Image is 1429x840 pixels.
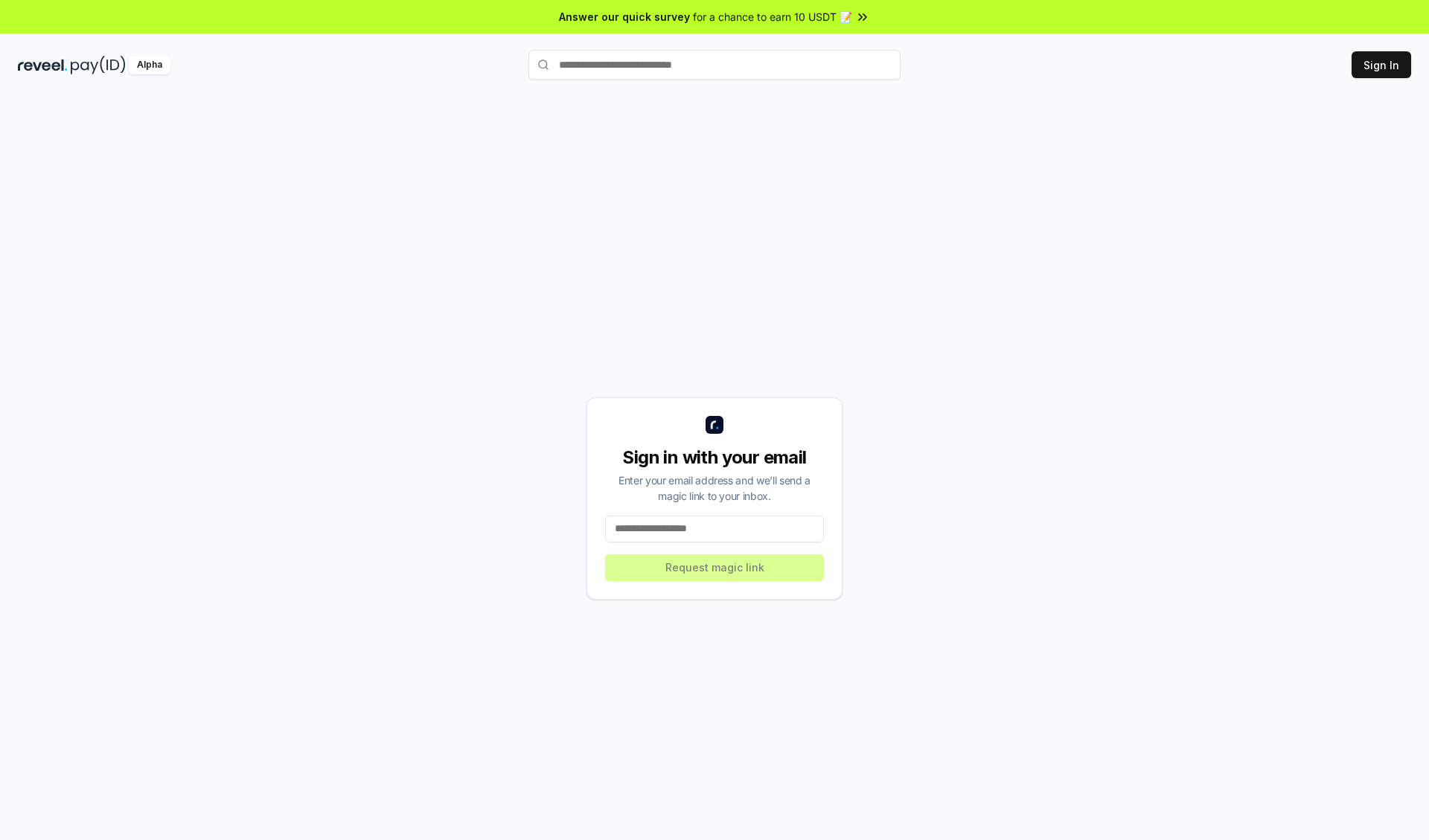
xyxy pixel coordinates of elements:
span: Answer our quick survey [559,9,690,25]
div: Alpha [129,56,170,74]
div: Sign in with your email [605,446,824,469]
img: reveel_dark [18,56,68,74]
button: Sign In [1352,51,1411,78]
img: logo_small [706,416,723,434]
img: pay_id [71,56,126,74]
div: Enter your email address and we’ll send a magic link to your inbox. [605,472,824,504]
span: for a chance to earn 10 USDT 📝 [693,9,852,25]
